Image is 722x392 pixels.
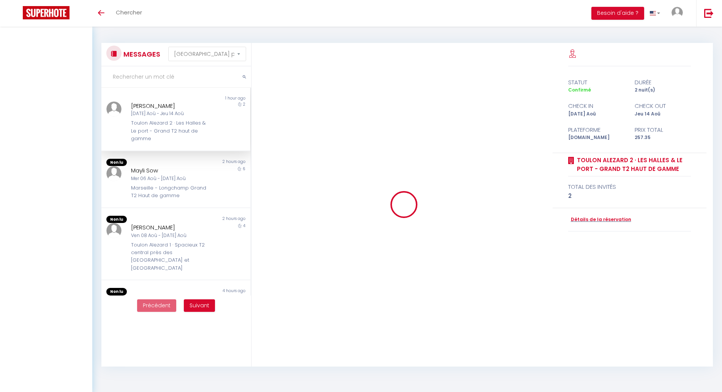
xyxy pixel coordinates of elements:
[243,101,245,107] span: 2
[563,134,629,141] div: [DOMAIN_NAME]
[629,134,696,141] div: 257.35
[131,166,208,175] div: Mayli Sow
[176,216,250,223] div: 2 hours ago
[176,288,250,296] div: 4 hours ago
[23,6,70,19] img: Super Booking
[106,288,127,296] span: Non lu
[131,175,208,182] div: Mer 06 Aoû - [DATE] Aoû
[243,223,245,229] span: 4
[137,299,176,312] button: Previous
[568,191,691,201] div: 2
[131,232,208,239] div: Ven 08 Aoû - [DATE] Aoû
[243,166,245,172] span: 6
[704,8,714,18] img: logout
[131,119,208,142] div: Toulon Alezard 2 · Les Halles & Le port - Grand T2 haut de gamme
[176,159,250,166] div: 2 hours ago
[190,302,209,309] span: Suivant
[131,101,208,111] div: [PERSON_NAME]
[629,87,696,94] div: 2 nuit(s)
[122,46,160,63] h3: MESSAGES
[574,156,691,174] a: Toulon Alezard 2 · Les Halles & Le port - Grand T2 haut de gamme
[591,7,644,20] button: Besoin d'aide ?
[101,66,251,88] input: Rechercher un mot clé
[568,87,591,93] span: Confirmé
[106,159,127,166] span: Non lu
[568,182,691,191] div: total des invités
[671,7,683,18] img: ...
[629,78,696,87] div: durée
[563,78,629,87] div: statut
[116,8,142,16] span: Chercher
[563,111,629,118] div: [DATE] Aoû
[184,299,215,312] button: Next
[629,101,696,111] div: check out
[629,125,696,134] div: Prix total
[131,223,208,232] div: [PERSON_NAME]
[106,101,122,117] img: ...
[568,216,631,223] a: Détails de la réservation
[131,184,208,200] div: Marseille - Longchamp Grand T2 Haut de gamme
[563,101,629,111] div: check in
[143,302,171,309] span: Précédent
[563,125,629,134] div: Plateforme
[106,166,122,181] img: ...
[106,216,127,223] span: Non lu
[176,95,250,101] div: 1 hour ago
[131,241,208,272] div: Toulon Alezard 1 · Spacieux T2 central près des [GEOGRAPHIC_DATA] et [GEOGRAPHIC_DATA]
[106,223,122,238] img: ...
[629,111,696,118] div: Jeu 14 Aoû
[131,110,208,117] div: [DATE] Aoû - Jeu 14 Aoû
